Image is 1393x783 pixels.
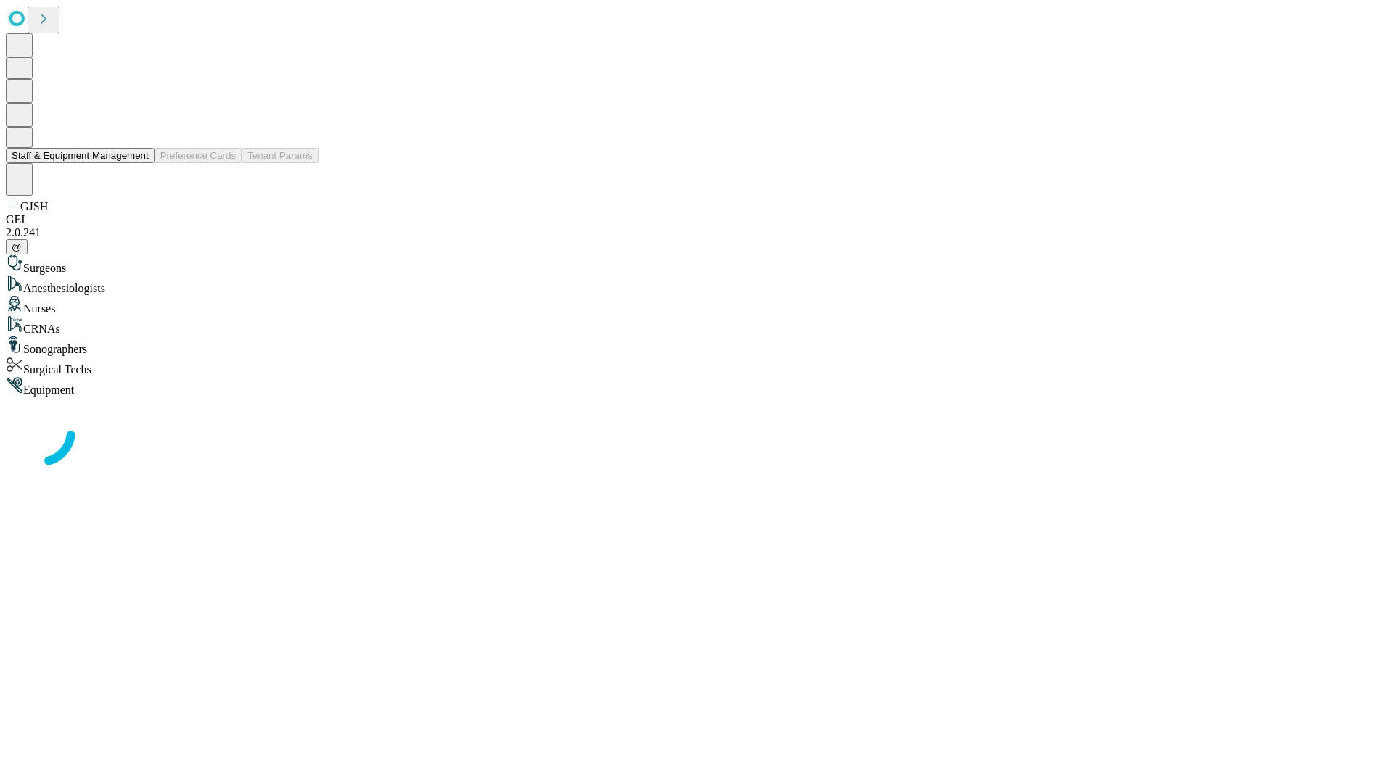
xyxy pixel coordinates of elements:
[6,213,1387,226] div: GEI
[6,254,1387,275] div: Surgeons
[6,376,1387,397] div: Equipment
[6,295,1387,315] div: Nurses
[6,275,1387,295] div: Anesthesiologists
[6,148,155,163] button: Staff & Equipment Management
[6,336,1387,356] div: Sonographers
[12,241,22,252] span: @
[20,200,48,212] span: GJSH
[6,239,28,254] button: @
[155,148,242,163] button: Preference Cards
[6,356,1387,376] div: Surgical Techs
[6,226,1387,239] div: 2.0.241
[242,148,319,163] button: Tenant Params
[6,315,1387,336] div: CRNAs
